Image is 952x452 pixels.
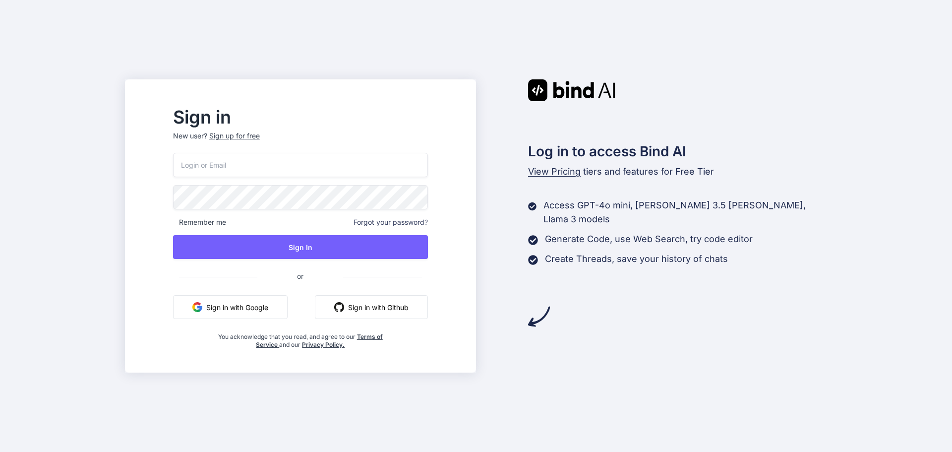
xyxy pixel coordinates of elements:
button: Sign in with Google [173,295,288,319]
p: Access GPT-4o mini, [PERSON_NAME] 3.5 [PERSON_NAME], Llama 3 models [543,198,827,226]
img: arrow [528,306,550,327]
img: github [334,302,344,312]
span: Remember me [173,217,226,227]
input: Login or Email [173,153,428,177]
img: google [192,302,202,312]
p: tiers and features for Free Tier [528,165,828,179]
p: New user? [173,131,428,153]
div: You acknowledge that you read, and agree to our and our [215,327,385,349]
img: Bind AI logo [528,79,615,101]
button: Sign in with Github [315,295,428,319]
span: View Pricing [528,166,581,177]
span: or [257,264,343,288]
p: Generate Code, use Web Search, try code editor [545,232,753,246]
span: Forgot your password? [354,217,428,227]
a: Terms of Service [256,333,383,348]
button: Sign In [173,235,428,259]
div: Sign up for free [209,131,260,141]
a: Privacy Policy. [302,341,345,348]
p: Create Threads, save your history of chats [545,252,728,266]
h2: Log in to access Bind AI [528,141,828,162]
h2: Sign in [173,109,428,125]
